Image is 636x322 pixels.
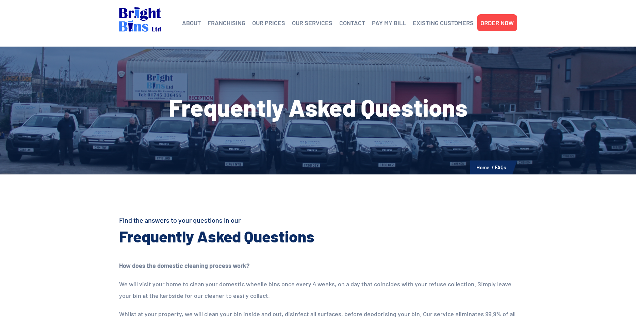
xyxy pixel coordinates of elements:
[495,163,506,172] li: FAQs
[119,226,374,247] h2: Frequently Asked Questions
[413,18,474,28] a: EXISTING CUSTOMERS
[480,18,514,28] a: ORDER NOW
[119,278,517,301] p: We will visit your home to clean your domestic wheelie bins once every 4 weeks, on a day that coi...
[119,262,249,269] strong: How does the domestic cleaning process work?
[292,18,332,28] a: OUR SERVICES
[372,18,406,28] a: PAY MY BILL
[476,164,489,170] a: Home
[339,18,365,28] a: CONTACT
[182,18,201,28] a: ABOUT
[252,18,285,28] a: OUR PRICES
[119,215,374,225] h4: Find the answers to your questions in our
[208,18,245,28] a: FRANCHISING
[119,95,517,119] h1: Frequently Asked Questions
